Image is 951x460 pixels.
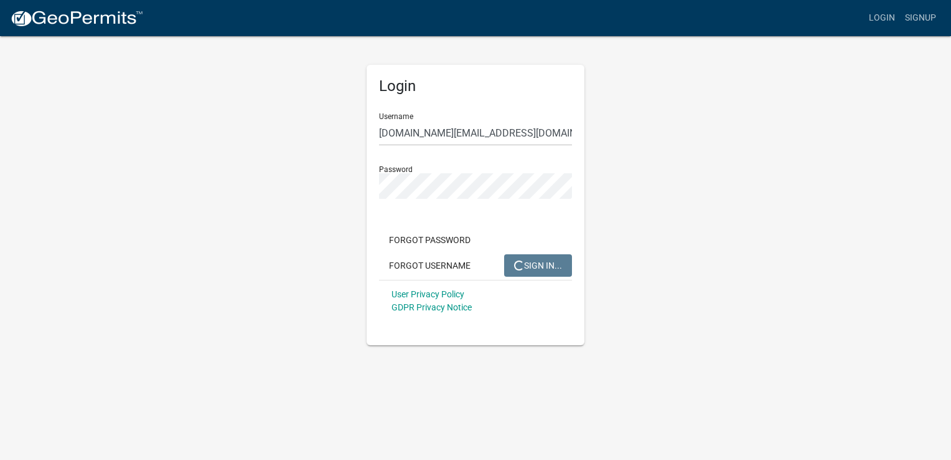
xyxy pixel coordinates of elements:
[391,289,464,299] a: User Privacy Policy
[379,229,480,251] button: Forgot Password
[379,254,480,277] button: Forgot Username
[900,6,941,30] a: Signup
[864,6,900,30] a: Login
[514,260,562,270] span: SIGN IN...
[391,302,472,312] a: GDPR Privacy Notice
[504,254,572,277] button: SIGN IN...
[379,77,572,95] h5: Login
